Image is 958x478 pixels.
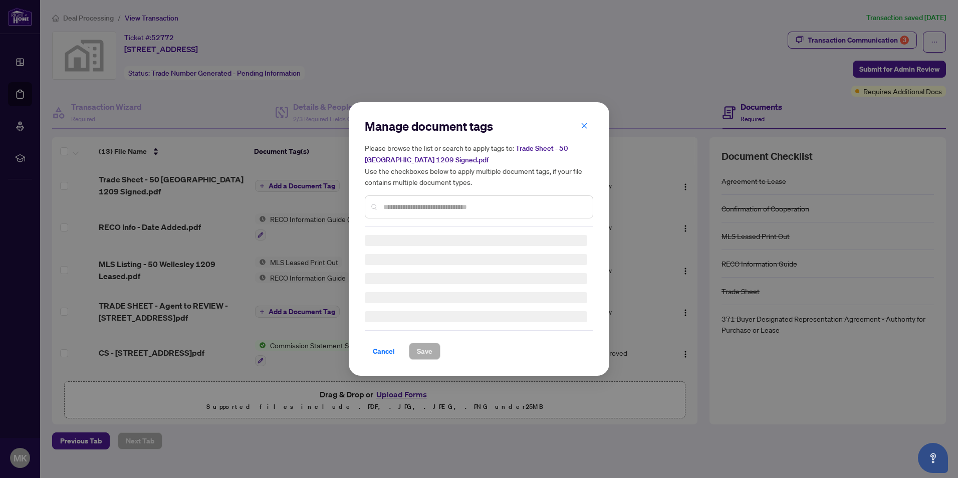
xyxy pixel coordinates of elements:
button: Save [409,343,440,360]
h5: Please browse the list or search to apply tags to: Use the checkboxes below to apply multiple doc... [365,142,593,187]
span: Cancel [373,343,395,359]
h2: Manage document tags [365,118,593,134]
button: Open asap [918,443,948,473]
span: close [581,122,588,129]
button: Cancel [365,343,403,360]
